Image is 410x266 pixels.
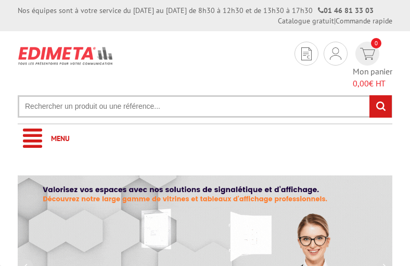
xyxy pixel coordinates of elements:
input: rechercher [369,95,392,118]
img: devis rapide [360,48,375,60]
img: devis rapide [301,47,312,60]
input: Rechercher un produit ou une référence... [18,95,392,118]
span: 0 [371,38,381,48]
span: Mon panier [353,66,392,90]
div: | [278,16,392,26]
span: 0,00 [353,78,369,88]
strong: 01 46 81 33 03 [318,6,374,15]
a: Catalogue gratuit [278,16,334,26]
a: Commande rapide [336,16,392,26]
a: Menu [18,124,392,153]
img: Présentoir, panneau, stand - Edimeta - PLV, affichage, mobilier bureau, entreprise [18,42,114,70]
a: devis rapide 0 Mon panier 0,00€ HT [353,42,392,90]
div: Nos équipes sont à votre service du [DATE] au [DATE] de 8h30 à 12h30 et de 13h30 à 17h30 [18,5,374,16]
span: Menu [51,134,70,143]
img: devis rapide [330,47,341,60]
span: € HT [353,78,392,90]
